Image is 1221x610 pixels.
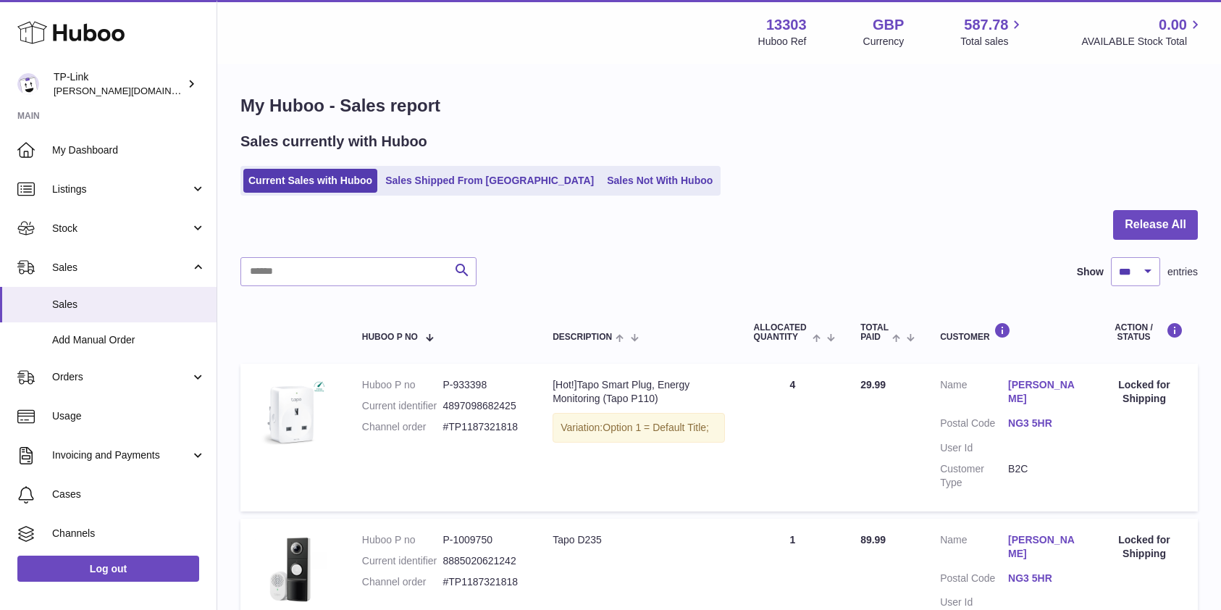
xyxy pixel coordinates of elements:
[964,15,1008,35] span: 587.78
[380,169,599,193] a: Sales Shipped From [GEOGRAPHIC_DATA]
[739,364,847,511] td: 4
[17,556,199,582] a: Log out
[1105,322,1183,342] div: Action / Status
[1113,210,1198,240] button: Release All
[863,35,905,49] div: Currency
[1105,378,1183,406] div: Locked for Shipping
[362,378,443,392] dt: Huboo P no
[960,35,1025,49] span: Total sales
[602,169,718,193] a: Sales Not With Huboo
[442,378,524,392] dd: P-933398
[52,143,206,157] span: My Dashboard
[362,333,418,342] span: Huboo P no
[52,527,206,540] span: Channels
[52,261,190,275] span: Sales
[1008,462,1076,490] dd: B2C
[243,169,377,193] a: Current Sales with Huboo
[860,534,886,546] span: 89.99
[442,575,524,589] dd: #TP1187321818
[860,323,889,342] span: Total paid
[940,322,1076,342] div: Customer
[442,399,524,413] dd: 4897098682425
[442,533,524,547] dd: P-1009750
[553,333,612,342] span: Description
[362,420,443,434] dt: Channel order
[255,378,327,451] img: Tapo-P110_UK_1.0_1909_English_01_large_1569563931592x.jpg
[240,132,427,151] h2: Sales currently with Huboo
[1008,572,1076,585] a: NG3 5HR
[1008,533,1076,561] a: [PERSON_NAME]
[52,222,190,235] span: Stock
[17,73,39,95] img: susie.li@tp-link.com
[1159,15,1187,35] span: 0.00
[362,575,443,589] dt: Channel order
[940,378,1008,409] dt: Name
[1077,265,1104,279] label: Show
[940,462,1008,490] dt: Customer Type
[553,413,724,443] div: Variation:
[766,15,807,35] strong: 13303
[52,183,190,196] span: Listings
[553,533,724,547] div: Tapo D235
[52,298,206,312] span: Sales
[940,417,1008,434] dt: Postal Code
[1167,265,1198,279] span: entries
[940,572,1008,589] dt: Postal Code
[52,409,206,423] span: Usage
[1105,533,1183,561] div: Locked for Shipping
[603,422,709,433] span: Option 1 = Default Title;
[1081,15,1204,49] a: 0.00 AVAILABLE Stock Total
[52,333,206,347] span: Add Manual Order
[960,15,1025,49] a: 587.78 Total sales
[442,554,524,568] dd: 8885020621242
[362,399,443,413] dt: Current identifier
[873,15,904,35] strong: GBP
[255,533,327,606] img: 133031727278049.jpg
[52,370,190,384] span: Orders
[362,533,443,547] dt: Huboo P no
[240,94,1198,117] h1: My Huboo - Sales report
[940,441,1008,455] dt: User Id
[362,554,443,568] dt: Current identifier
[553,378,724,406] div: [Hot!]Tapo Smart Plug, Energy Monitoring (Tapo P110)
[54,85,366,96] span: [PERSON_NAME][DOMAIN_NAME][EMAIL_ADDRESS][DOMAIN_NAME]
[754,323,809,342] span: ALLOCATED Quantity
[1081,35,1204,49] span: AVAILABLE Stock Total
[758,35,807,49] div: Huboo Ref
[1008,417,1076,430] a: NG3 5HR
[52,488,206,501] span: Cases
[940,596,1008,609] dt: User Id
[940,533,1008,564] dt: Name
[442,420,524,434] dd: #TP1187321818
[860,379,886,390] span: 29.99
[1008,378,1076,406] a: [PERSON_NAME]
[54,70,184,98] div: TP-Link
[52,448,190,462] span: Invoicing and Payments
